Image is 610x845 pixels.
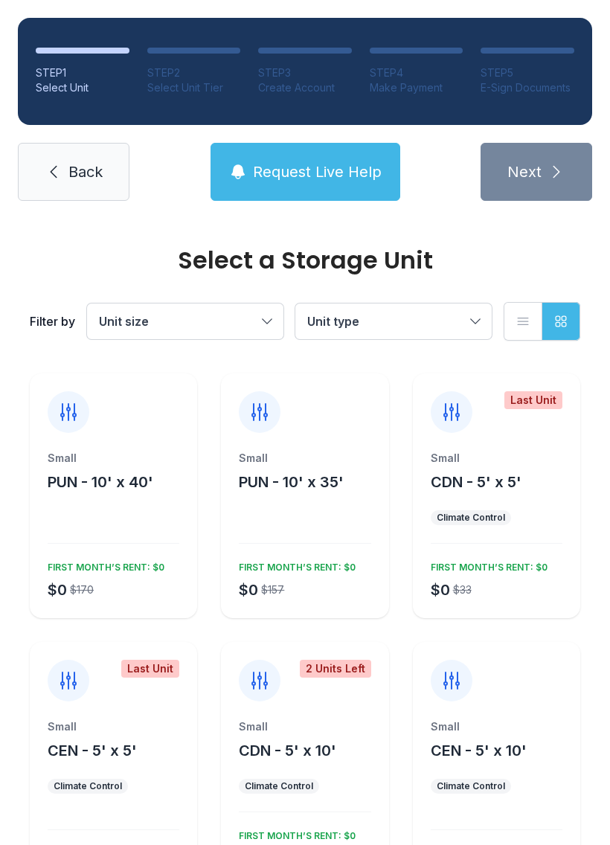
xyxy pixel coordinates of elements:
div: $0 [239,579,258,600]
div: STEP 4 [370,65,463,80]
span: Unit type [307,314,359,329]
div: Last Unit [121,660,179,678]
div: Small [48,451,179,466]
div: STEP 5 [481,65,574,80]
button: PUN - 10' x 35' [239,472,344,492]
div: Small [48,719,179,734]
div: Last Unit [504,391,562,409]
div: STEP 1 [36,65,129,80]
div: E-Sign Documents [481,80,574,95]
div: 2 Units Left [300,660,371,678]
div: Create Account [258,80,352,95]
div: Small [431,451,562,466]
div: Filter by [30,312,75,330]
span: Request Live Help [253,161,382,182]
button: Unit type [295,303,492,339]
span: CEN - 5' x 5' [48,742,137,759]
button: PUN - 10' x 40' [48,472,153,492]
span: Unit size [99,314,149,329]
div: Select Unit [36,80,129,95]
div: FIRST MONTH’S RENT: $0 [233,556,356,573]
div: Climate Control [54,780,122,792]
button: CEN - 5' x 5' [48,740,137,761]
div: Climate Control [437,512,505,524]
button: CEN - 5' x 10' [431,740,527,761]
div: Small [431,719,562,734]
span: CDN - 5' x 5' [431,473,521,491]
span: Next [507,161,542,182]
div: $33 [453,582,472,597]
div: $0 [48,579,67,600]
div: FIRST MONTH’S RENT: $0 [42,556,164,573]
span: CDN - 5' x 10' [239,742,336,759]
div: STEP 3 [258,65,352,80]
div: $0 [431,579,450,600]
button: CDN - 5' x 5' [431,472,521,492]
div: Select a Storage Unit [30,248,580,272]
span: PUN - 10' x 35' [239,473,344,491]
div: $170 [70,582,94,597]
div: Climate Control [437,780,505,792]
div: Select Unit Tier [147,80,241,95]
span: CEN - 5' x 10' [431,742,527,759]
div: Small [239,451,370,466]
span: PUN - 10' x 40' [48,473,153,491]
div: $157 [261,582,284,597]
div: Climate Control [245,780,313,792]
button: CDN - 5' x 10' [239,740,336,761]
div: FIRST MONTH’S RENT: $0 [425,556,548,573]
div: Small [239,719,370,734]
button: Unit size [87,303,283,339]
div: Make Payment [370,80,463,95]
div: STEP 2 [147,65,241,80]
div: FIRST MONTH’S RENT: $0 [233,824,356,842]
span: Back [68,161,103,182]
